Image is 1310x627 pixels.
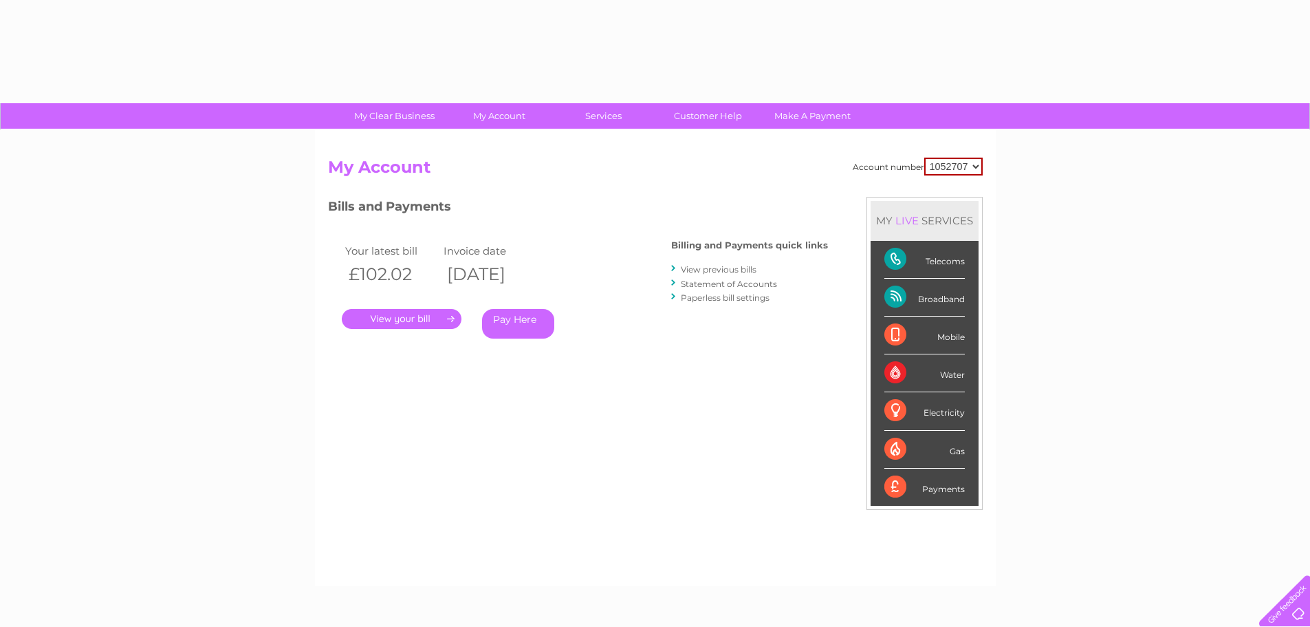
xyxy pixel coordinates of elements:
a: Statement of Accounts [681,279,777,289]
div: LIVE [893,214,921,227]
td: Invoice date [440,242,539,260]
a: . [342,309,461,329]
a: My Account [442,103,556,129]
div: Water [884,354,965,392]
div: Account number [853,158,983,176]
div: Broadband [884,279,965,317]
a: Services [547,103,660,129]
div: Electricity [884,392,965,430]
a: Paperless bill settings [681,293,769,303]
div: MY SERVICES [871,201,979,240]
div: Payments [884,469,965,506]
h3: Bills and Payments [328,197,828,221]
div: Mobile [884,317,965,354]
div: Telecoms [884,241,965,279]
h2: My Account [328,158,983,184]
th: £102.02 [342,260,441,288]
a: My Clear Business [338,103,451,129]
a: View previous bills [681,264,756,275]
th: [DATE] [440,260,539,288]
a: Pay Here [482,309,554,339]
div: Gas [884,431,965,469]
a: Customer Help [651,103,765,129]
h4: Billing and Payments quick links [671,240,828,251]
td: Your latest bill [342,242,441,260]
a: Make A Payment [756,103,869,129]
